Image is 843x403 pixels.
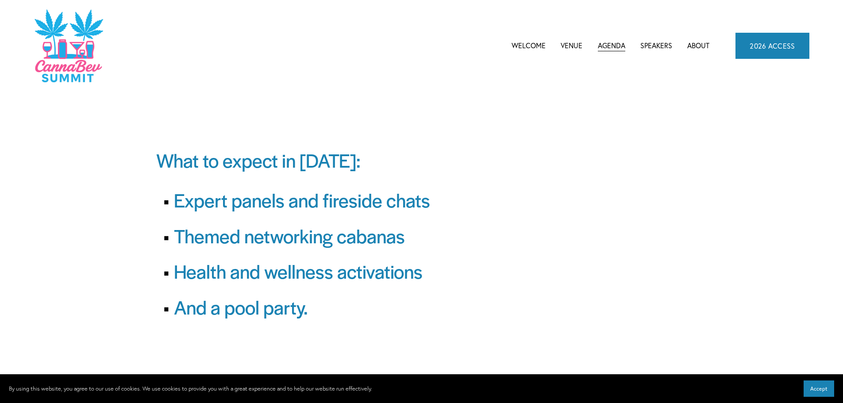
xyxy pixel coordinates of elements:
a: 2026 ACCESS [735,33,809,58]
a: Speakers [640,39,672,52]
a: Welcome [512,39,546,52]
p: By using this website, you agree to our use of cookies. We use cookies to provide you with a grea... [9,384,372,394]
span: What to expect in [DATE]: [156,147,361,173]
a: Venue [561,39,582,52]
span: And a pool party. [174,294,308,320]
button: Accept [804,380,834,397]
a: folder dropdown [598,39,625,52]
span: Accept [810,385,828,392]
span: Agenda [598,40,625,52]
a: About [687,39,709,52]
img: CannaDataCon [34,8,103,83]
span: Health and wellness activations [174,258,423,284]
span: Themed networking cabanas [174,223,405,249]
span: Expert panels and fireside chats [174,187,430,213]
